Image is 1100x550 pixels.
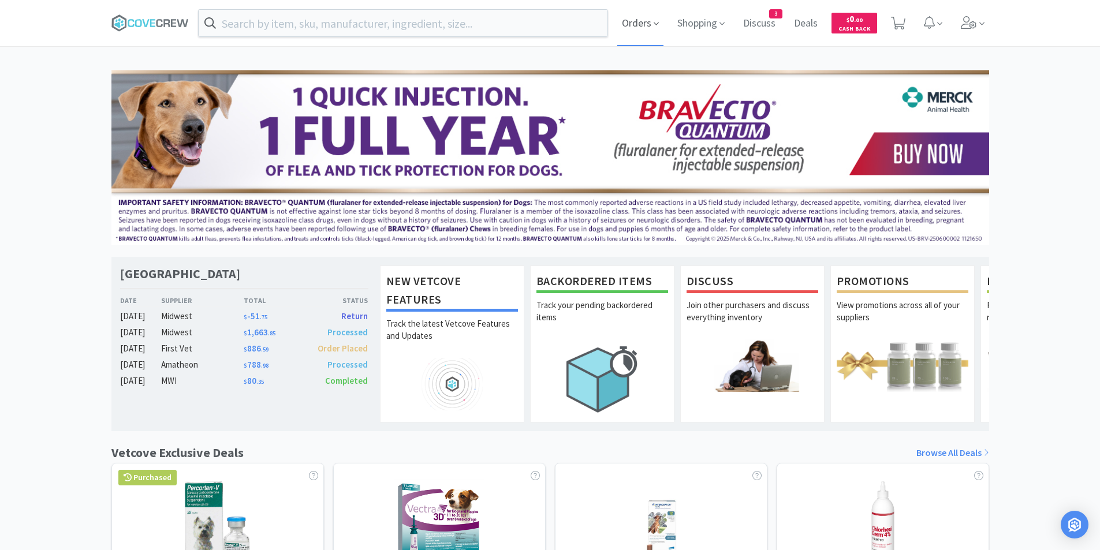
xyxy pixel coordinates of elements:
div: Open Intercom Messenger [1061,511,1088,538]
div: Date [120,295,162,306]
input: Search by item, sku, manufacturer, ingredient, size... [199,10,608,36]
span: $ [244,362,247,369]
span: 80 [244,375,264,386]
a: New Vetcove FeaturesTrack the latest Vetcove Features and Updates [380,265,524,422]
span: Cash Back [838,26,870,33]
div: [DATE] [120,309,162,323]
a: Backordered ItemsTrack your pending backordered items [530,265,674,422]
a: PromotionsView promotions across all of your suppliers [830,265,975,422]
img: hero_backorders.png [536,339,668,418]
a: [DATE]First Vet$886.59Order Placed [120,342,368,356]
a: [DATE]MWI$80.35Completed [120,374,368,388]
div: Midwest [161,309,244,323]
span: $ [244,378,247,386]
p: Track your pending backordered items [536,299,668,339]
span: . 75 [260,313,267,321]
span: . 98 [261,362,269,369]
a: [DATE]Midwest$1,663.85Processed [120,325,368,339]
div: [DATE] [120,325,162,339]
div: [DATE] [120,374,162,388]
a: Browse All Deals [916,446,989,461]
span: Processed [327,327,368,338]
a: [DATE]Midwest$-51.75Return [120,309,368,323]
span: Return [341,310,368,321]
h1: [GEOGRAPHIC_DATA] [120,265,240,282]
div: Status [306,295,368,306]
img: hero_promotions.png [837,339,968,392]
img: 3ffb5edee65b4d9ab6d7b0afa510b01f.jpg [111,70,989,245]
a: Discuss3 [739,18,780,29]
img: hero_feature_roadmap.png [386,358,518,410]
div: [DATE] [120,358,162,372]
span: $ [244,330,247,337]
h1: Discuss [687,272,818,293]
a: [DATE]Amatheon$788.98Processed [120,358,368,372]
div: [DATE] [120,342,162,356]
p: Track the latest Vetcove Features and Updates [386,317,518,358]
h1: Vetcove Exclusive Deals [111,443,244,463]
p: View promotions across all of your suppliers [837,299,968,339]
div: MWI [161,374,244,388]
span: 3 [770,10,782,18]
span: . 00 [854,16,863,24]
div: Total [244,295,306,306]
h1: Promotions [837,272,968,293]
p: Join other purchasers and discuss everything inventory [687,299,818,339]
span: 886 [244,343,269,354]
img: hero_discuss.png [687,339,818,392]
h1: Backordered Items [536,272,668,293]
span: $ [847,16,849,24]
a: Deals [789,18,822,29]
span: 0 [847,13,863,24]
span: 1,663 [244,327,275,338]
span: . 59 [261,346,269,353]
div: Supplier [161,295,244,306]
span: Completed [325,375,368,386]
div: First Vet [161,342,244,356]
a: $0.00Cash Back [831,8,877,39]
div: Midwest [161,325,244,339]
span: . 35 [256,378,264,386]
a: DiscussJoin other purchasers and discuss everything inventory [680,265,825,422]
span: $ [244,313,247,321]
span: Order Placed [318,343,368,354]
h1: New Vetcove Features [386,272,518,312]
span: -51 [244,310,267,321]
div: Amatheon [161,358,244,372]
span: $ [244,346,247,353]
span: Processed [327,359,368,370]
span: 788 [244,359,269,370]
span: . 85 [268,330,275,337]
